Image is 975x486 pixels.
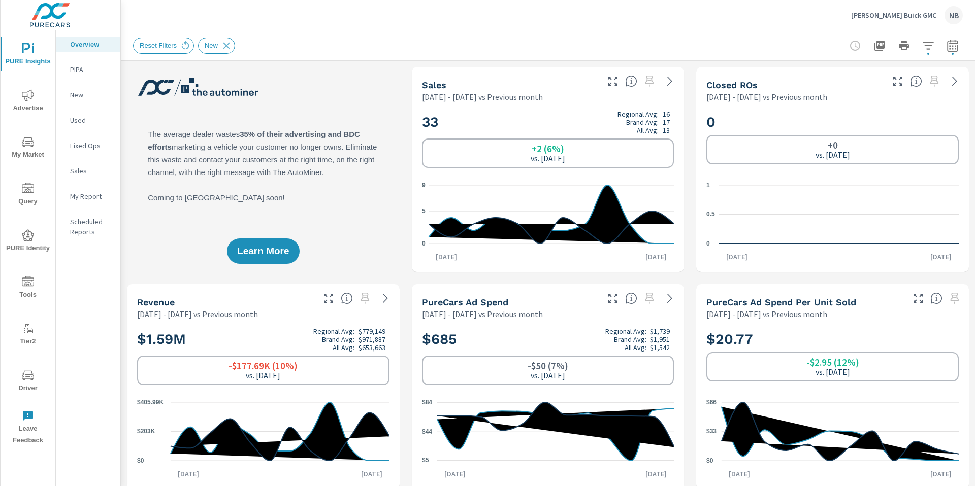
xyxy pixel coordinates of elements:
span: Query [4,183,52,207]
span: Select a preset date range to save this widget [926,73,942,89]
h6: -$2.95 (12%) [806,357,859,367]
span: PURE Insights [4,43,52,67]
p: vs. [DATE] [531,371,565,380]
p: PIPA [70,64,112,75]
p: [DATE] [429,252,464,262]
div: NB [945,6,963,24]
text: $405.99K [137,399,164,406]
button: Select Date Range [942,36,963,56]
p: Sales [70,166,112,176]
text: 1 [706,182,710,189]
text: $66 [706,399,717,406]
p: $779,149 [359,327,385,335]
h6: -$50 (7%) [528,361,568,371]
p: [DATE] - [DATE] vs Previous month [422,308,543,320]
p: Brand Avg: [626,118,659,126]
h5: Closed ROs [706,80,758,90]
p: vs. [DATE] [816,150,850,159]
div: Scheduled Reports [56,214,120,239]
div: Used [56,113,120,128]
h2: $20.77 [706,330,959,348]
div: New [56,87,120,102]
p: [PERSON_NAME] Buick GMC [851,11,936,20]
h2: $685 [422,327,674,352]
h6: -$177.69K (10%) [229,361,298,371]
p: [DATE] - [DATE] vs Previous month [706,308,827,320]
p: Used [70,115,112,125]
p: Regional Avg: [605,327,646,335]
p: Fixed Ops [70,141,112,151]
p: Regional Avg: [313,327,354,335]
p: vs. [DATE] [816,367,850,376]
button: Make Fullscreen [910,290,926,306]
span: Advertise [4,89,52,114]
div: New [198,38,235,54]
p: All Avg: [637,126,659,134]
p: [DATE] [638,469,674,479]
a: See more details in report [947,73,963,89]
p: [DATE] [354,469,389,479]
p: Overview [70,39,112,49]
p: 17 [663,118,670,126]
h2: 33 [422,110,674,134]
span: Select a preset date range to save this widget [947,290,963,306]
span: Average cost of advertising per each vehicle sold at the dealer over the selected date range. The... [930,292,942,304]
p: $1,951 [650,335,670,343]
p: [DATE] [719,252,755,262]
h2: $1.59M [137,327,389,352]
p: [DATE] [171,469,206,479]
h5: Revenue [137,297,175,307]
p: [DATE] [722,469,757,479]
h2: 0 [706,113,959,131]
span: Select a preset date range to save this widget [641,73,658,89]
span: Tools [4,276,52,301]
div: Sales [56,163,120,179]
h5: PureCars Ad Spend Per Unit Sold [706,297,856,307]
button: Learn More [227,238,299,264]
text: $0 [706,457,713,464]
div: Fixed Ops [56,138,120,153]
text: 0 [422,240,426,247]
a: See more details in report [377,290,394,306]
p: $1,542 [650,343,670,352]
h6: +2 (6%) [532,144,564,154]
span: PURE Identity [4,229,52,254]
p: 16 [663,110,670,118]
p: Brand Avg: [322,335,354,343]
div: PIPA [56,62,120,77]
text: 0 [706,240,710,247]
text: 9 [422,182,426,189]
span: Learn More [237,247,289,256]
span: Select a preset date range to save this widget [641,290,658,306]
span: Driver [4,369,52,394]
p: $653,663 [359,343,385,352]
text: 5 [422,207,426,215]
span: Leave Feedback [4,410,52,446]
div: My Report [56,189,120,204]
span: Total sales revenue over the selected date range. [Source: This data is sourced from the dealer’s... [341,292,353,304]
span: Reset Filters [134,42,183,49]
h6: +0 [828,140,838,150]
span: Total cost of media for all PureCars channels for the selected dealership group over the selected... [625,292,637,304]
a: See more details in report [662,290,678,306]
button: Make Fullscreen [605,73,621,89]
h5: Sales [422,80,446,90]
div: Overview [56,37,120,52]
p: $1,739 [650,327,670,335]
p: vs. [DATE] [531,154,565,163]
p: [DATE] [437,469,473,479]
text: 0.5 [706,211,715,218]
div: nav menu [1,30,55,450]
button: Make Fullscreen [890,73,906,89]
p: My Report [70,191,112,201]
p: vs. [DATE] [246,371,280,380]
p: [DATE] - [DATE] vs Previous month [137,308,258,320]
p: [DATE] - [DATE] vs Previous month [422,91,543,103]
span: Select a preset date range to save this widget [357,290,373,306]
button: Make Fullscreen [605,290,621,306]
p: Brand Avg: [614,335,646,343]
span: My Market [4,136,52,161]
p: 13 [663,126,670,134]
span: Number of Repair Orders Closed by the selected dealership group over the selected time range. [So... [910,75,922,87]
text: $203K [137,428,155,435]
